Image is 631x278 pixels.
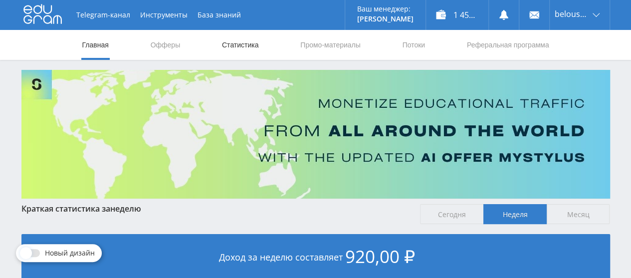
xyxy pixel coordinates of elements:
[81,30,110,60] a: Главная
[221,30,260,60] a: Статистика
[547,204,610,224] span: Месяц
[401,30,426,60] a: Потоки
[21,70,610,199] img: Banner
[110,203,141,214] span: неделю
[357,5,414,13] p: Ваш менеджер:
[420,204,483,224] span: Сегодня
[483,204,547,224] span: Неделя
[466,30,550,60] a: Реферальная программа
[555,10,590,18] span: belousova1964
[345,245,415,268] span: 920,00 ₽
[357,15,414,23] p: [PERSON_NAME]
[299,30,361,60] a: Промо-материалы
[45,249,95,257] span: Новый дизайн
[150,30,182,60] a: Офферы
[21,204,411,213] div: Краткая статистика за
